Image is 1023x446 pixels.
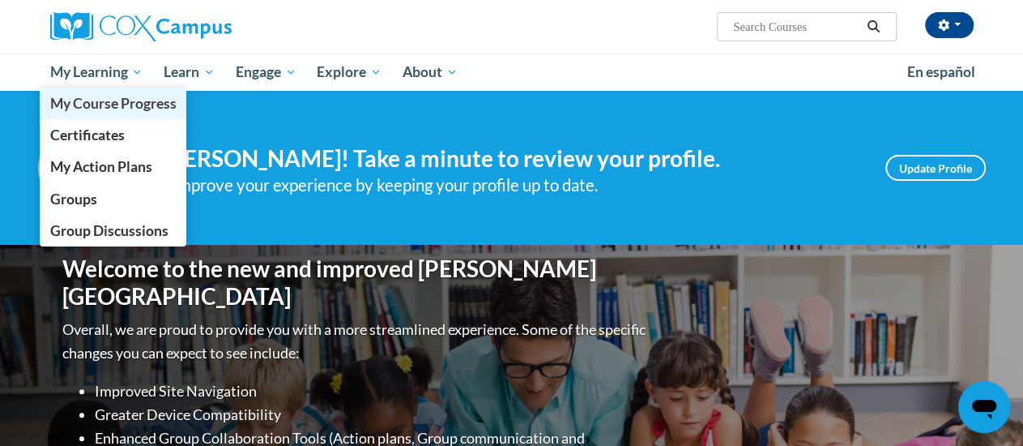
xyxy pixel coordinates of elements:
a: My Learning [40,54,154,91]
h4: Hi [PERSON_NAME]! Take a minute to review your profile. [135,145,861,173]
span: My Action Plans [49,158,151,175]
a: Update Profile [885,155,986,181]
a: Explore [306,54,392,91]
span: About [403,62,458,82]
iframe: Button to launch messaging window [958,381,1010,433]
span: Certificates [49,127,124,144]
div: Main menu [38,54,986,91]
li: Improved Site Navigation [95,380,650,403]
li: Greater Device Compatibility [95,403,650,427]
span: En español [907,63,975,80]
img: Cox Campus [50,12,232,41]
a: My Action Plans [40,151,187,182]
img: Profile Image [38,131,111,204]
button: Account Settings [925,12,974,38]
span: Groups [49,191,96,208]
span: My Course Progress [49,95,176,112]
span: Explore [317,62,381,82]
a: My Course Progress [40,88,187,119]
a: Groups [40,183,187,215]
a: Cox Campus [50,12,342,41]
input: Search Courses [731,17,861,36]
span: Group Discussions [49,222,168,239]
button: Search [861,17,885,36]
h1: Welcome to the new and improved [PERSON_NAME][GEOGRAPHIC_DATA] [62,255,650,310]
a: Engage [225,54,307,91]
p: Overall, we are proud to provide you with a more streamlined experience. Some of the specific cha... [62,318,650,365]
a: About [392,54,468,91]
a: Learn [153,54,225,91]
span: Learn [164,62,215,82]
div: Help improve your experience by keeping your profile up to date. [135,172,861,199]
a: En español [897,55,986,89]
a: Certificates [40,119,187,151]
span: My Learning [49,62,143,82]
a: Group Discussions [40,215,187,247]
span: Engage [236,62,296,82]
